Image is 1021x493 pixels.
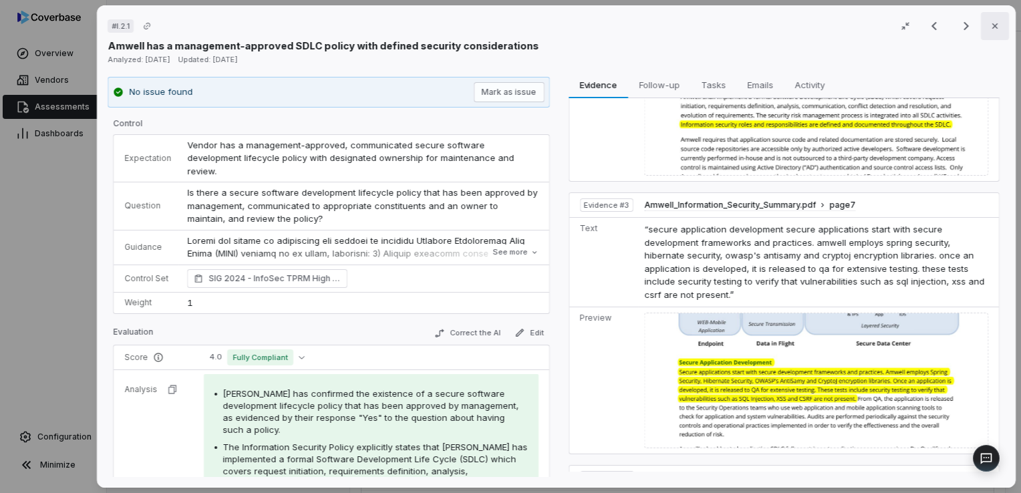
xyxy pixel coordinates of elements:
span: # I.2.1 [112,21,130,31]
p: Analysis [124,384,157,395]
span: SIG 2024 - InfoSec TPRM High Framework [208,272,341,285]
p: Weight [124,297,171,308]
button: 4.0Fully Compliant [204,349,310,365]
p: Question [124,200,171,211]
span: Emails [742,76,778,94]
p: Amwell has a management-approved SDLC policy with defined security considerations [108,39,539,53]
p: Expectation [124,153,171,164]
p: Control Set [124,273,171,284]
td: Preview [569,67,638,181]
span: Updated: [DATE] [178,55,237,64]
button: Copy link [135,14,159,38]
td: Preview [569,307,638,454]
button: Mark as issue [473,82,544,102]
p: Evaluation [113,327,153,343]
span: The Information Security Policy explicitly states that [PERSON_NAME] has implemented a formal Sof... [223,442,527,488]
p: Score [124,352,188,363]
img: a3c2eb3cf8d3456c9485ad13192f10d9_original.jpg_w1200.jpg [644,73,988,176]
span: Tasks [696,76,731,94]
button: Amwell_Information_Security_Summary.pdfpage7 [644,200,855,211]
span: Analyzed: [DATE] [108,55,170,64]
span: page 7 [829,200,855,210]
span: Is there a secure software development lifecycle policy that has been approved by management, com... [187,187,540,224]
span: Vendor has a management-approved, communicated secure software development lifecycle policy with ... [187,140,517,176]
span: Amwell_Information_Security_Summary.pdf [644,200,816,210]
span: Activity [789,76,830,94]
span: “secure application development secure applications start with secure development frameworks and ... [644,224,984,300]
p: Guidance [124,242,171,253]
button: Edit [508,325,549,341]
span: 1 [187,297,192,308]
span: Follow-up [633,76,685,94]
img: 2cf3f5d2d74849c1938dd4ef42984812_original.jpg_w1200.jpg [644,313,988,448]
td: Text [569,218,638,307]
button: Previous result [921,18,947,34]
span: Evidence [574,76,622,94]
span: Fully Compliant [227,349,293,365]
button: See more [488,240,542,265]
button: Correct the AI [428,325,506,341]
span: [PERSON_NAME] has confirmed the existence of a secure software development lifecycle policy that ... [223,388,519,435]
button: Next result [953,18,980,34]
p: No issue found [129,86,192,99]
span: Evidence # 3 [583,200,629,210]
p: Control [113,118,550,134]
